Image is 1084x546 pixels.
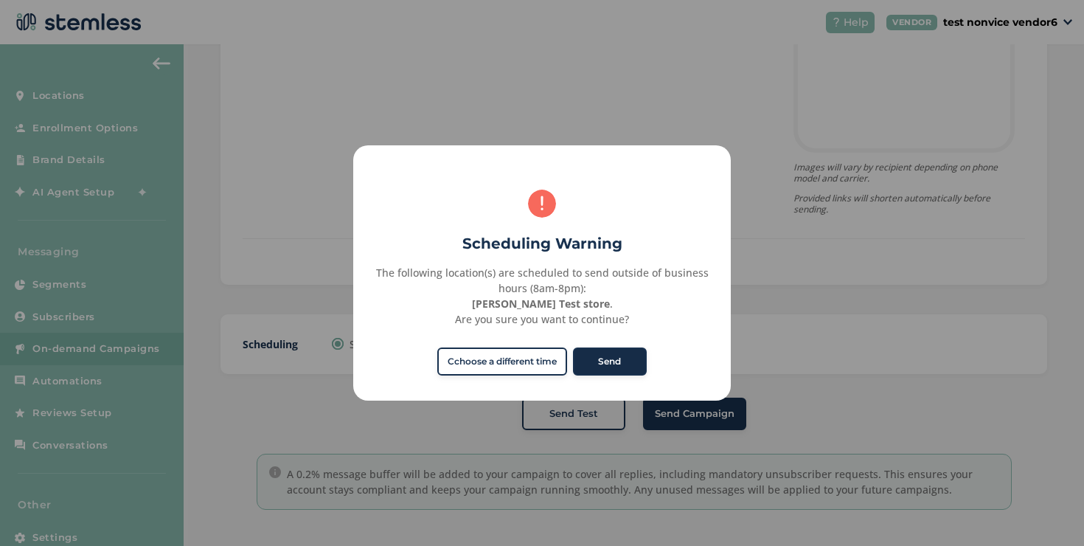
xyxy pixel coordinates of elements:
div: The following location(s) are scheduled to send outside of business hours (8am-8pm): . Are you su... [369,265,714,327]
button: Send [573,348,647,376]
iframe: Chat Widget [1010,475,1084,546]
button: Cchoose a different time [437,348,567,376]
strong: [PERSON_NAME] Test store [472,297,610,311]
h2: Scheduling Warning [353,232,731,255]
